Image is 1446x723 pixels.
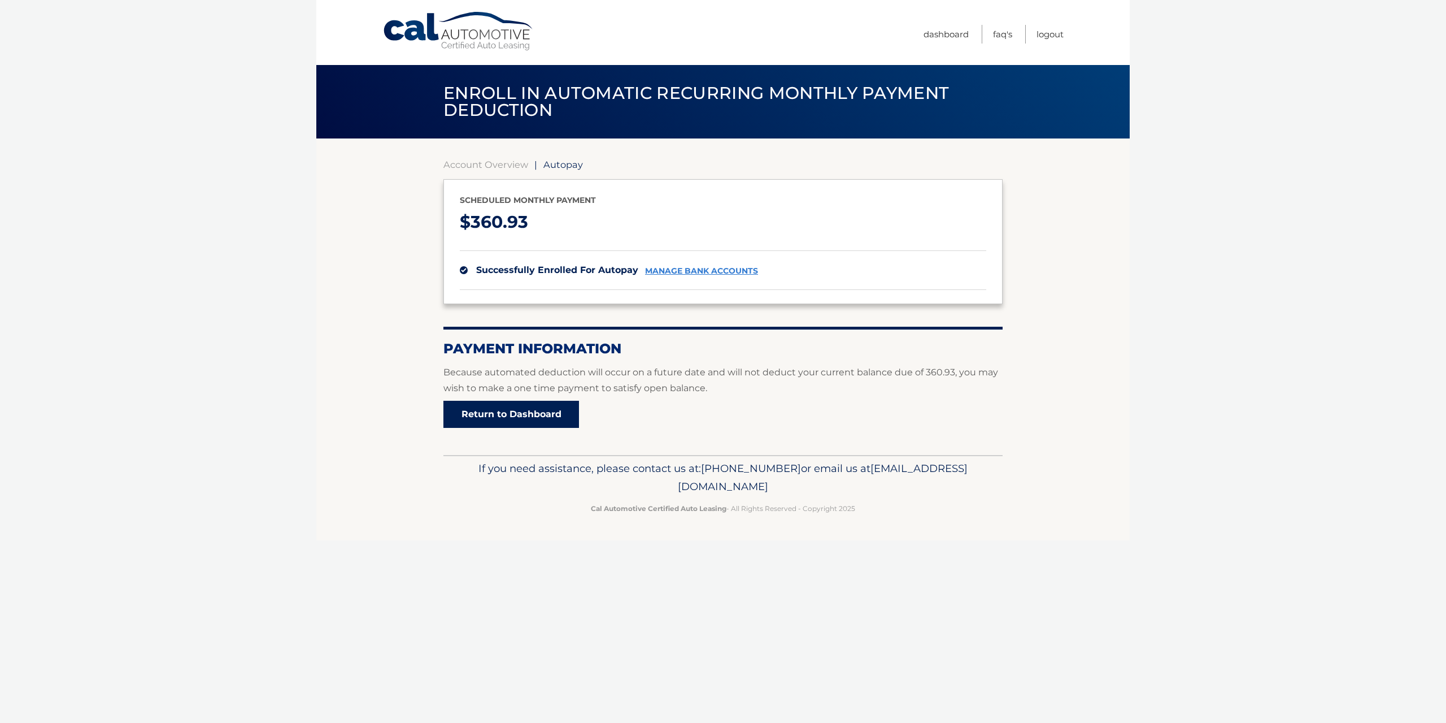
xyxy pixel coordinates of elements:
p: $ [460,207,986,237]
span: Autopay [543,159,583,170]
p: - All Rights Reserved - Copyright 2025 [451,503,995,514]
p: Scheduled monthly payment [460,193,986,207]
p: Because automated deduction will occur on a future date and will not deduct your current balance ... [443,365,1003,396]
strong: Cal Automotive Certified Auto Leasing [591,504,726,513]
a: FAQ's [993,25,1012,44]
a: Account Overview [443,159,528,170]
span: | [534,159,537,170]
span: 360.93 [471,211,528,232]
a: Dashboard [924,25,969,44]
a: manage bank accounts [645,266,758,276]
p: If you need assistance, please contact us at: or email us at [451,460,995,496]
a: Logout [1036,25,1064,44]
a: Return to Dashboard [443,401,579,428]
a: Cal Automotive [382,11,535,51]
img: check.svg [460,266,468,274]
span: Enroll in automatic recurring monthly payment deduction [443,83,949,120]
h2: Payment Information [443,340,1003,357]
span: [PHONE_NUMBER] [701,462,801,475]
span: successfully enrolled for autopay [476,265,638,275]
